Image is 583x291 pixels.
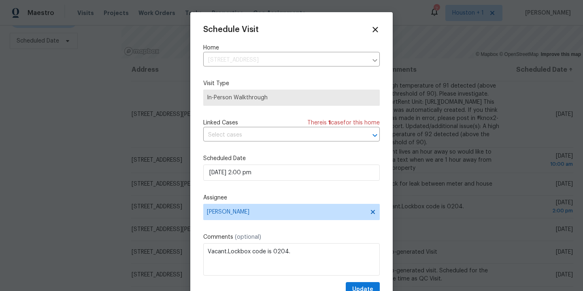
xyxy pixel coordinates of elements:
span: (optional) [235,234,261,240]
button: Open [369,130,381,141]
label: Scheduled Date [203,154,380,163]
label: Comments [203,233,380,241]
textarea: Vacant.Lockbox code is 0204. [203,243,380,276]
label: Home [203,44,380,52]
input: Select cases [203,129,357,141]
span: Linked Cases [203,119,238,127]
span: In-Person Walkthrough [207,94,376,102]
input: Enter in an address [203,54,368,66]
span: There is case for this home [307,119,380,127]
span: 1 [328,120,331,126]
label: Visit Type [203,79,380,88]
span: Close [371,25,380,34]
span: [PERSON_NAME] [207,209,366,215]
input: M/D/YYYY [203,165,380,181]
span: Schedule Visit [203,26,259,34]
label: Assignee [203,194,380,202]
